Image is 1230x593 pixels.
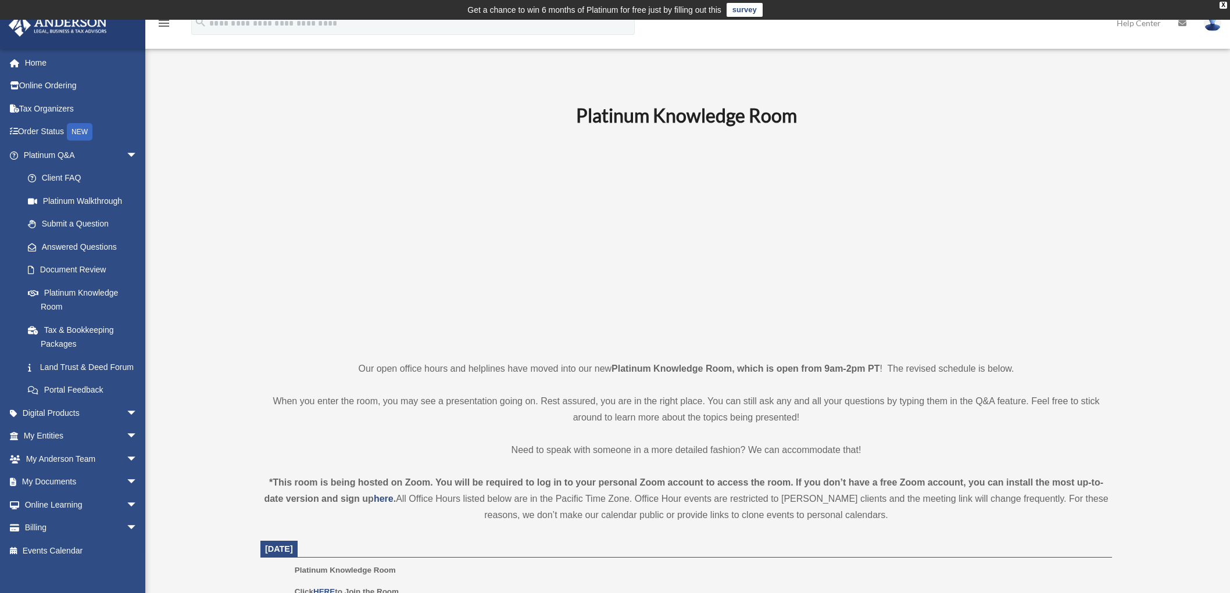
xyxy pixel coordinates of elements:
[265,544,293,554] span: [DATE]
[260,442,1112,458] p: Need to speak with someone in a more detailed fashion? We can accommodate that!
[16,355,155,379] a: Land Trust & Deed Forum
[5,14,110,37] img: Anderson Advisors Platinum Portal
[512,143,861,339] iframe: 231110_Toby_KnowledgeRoom
[264,477,1103,504] strong: *This room is being hosted on Zoom. You will be required to log in to your personal Zoom account ...
[16,379,155,402] a: Portal Feedback
[16,189,155,213] a: Platinum Walkthrough
[295,566,396,574] span: Platinum Knowledge Room
[16,213,155,236] a: Submit a Question
[126,516,149,540] span: arrow_drop_down
[16,318,155,355] a: Tax & Bookkeeping Packages
[16,281,149,318] a: Platinum Knowledge Room
[612,364,879,373] strong: Platinum Knowledge Room, which is open from 9am-2pm PT
[8,516,155,540] a: Billingarrow_drop_down
[8,143,155,167] a: Platinum Q&Aarrow_drop_down
[157,16,171,30] i: menu
[8,539,155,562] a: Events Calendar
[126,470,149,494] span: arrow_drop_down
[157,20,171,30] a: menu
[260,361,1112,377] p: Our open office hours and helplines have moved into our new ! The revised schedule is below.
[394,494,396,504] strong: .
[8,447,155,470] a: My Anderson Teamarrow_drop_down
[1220,2,1227,9] div: close
[126,143,149,167] span: arrow_drop_down
[8,120,155,144] a: Order StatusNEW
[194,16,207,28] i: search
[1204,15,1221,31] img: User Pic
[8,470,155,494] a: My Documentsarrow_drop_down
[67,123,92,141] div: NEW
[8,401,155,425] a: Digital Productsarrow_drop_down
[126,425,149,448] span: arrow_drop_down
[727,3,763,17] a: survey
[576,104,797,127] b: Platinum Knowledge Room
[126,447,149,471] span: arrow_drop_down
[8,97,155,120] a: Tax Organizers
[8,493,155,516] a: Online Learningarrow_drop_down
[16,258,155,282] a: Document Review
[8,51,155,74] a: Home
[374,494,394,504] a: here
[8,425,155,448] a: My Entitiesarrow_drop_down
[260,475,1112,523] div: All Office Hours listed below are in the Pacific Time Zone. Office Hour events are restricted to ...
[16,235,155,258] a: Answered Questions
[126,401,149,425] span: arrow_drop_down
[467,3,721,17] div: Get a chance to win 6 months of Platinum for free just by filling out this
[260,393,1112,426] p: When you enter the room, you may see a presentation going on. Rest assured, you are in the right ...
[16,167,155,190] a: Client FAQ
[8,74,155,98] a: Online Ordering
[126,493,149,517] span: arrow_drop_down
